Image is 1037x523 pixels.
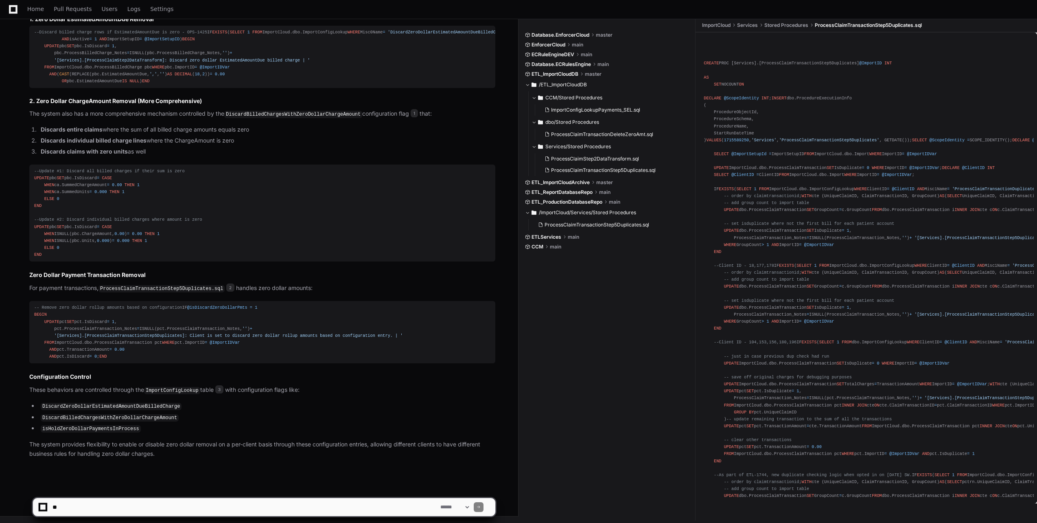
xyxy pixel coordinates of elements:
span: FROM [759,187,769,191]
span: AND [99,37,107,42]
span: = [210,72,212,77]
span: + [230,51,232,55]
span: ETL_ImportCloudArchive [532,179,590,186]
span: 1 [837,340,839,345]
span: VALUES [707,138,722,143]
p: The system also has a more comprehensive mechanism controlled by the configuration flag that: [29,109,495,119]
span: = [1000,340,1002,345]
span: BEGIN [34,312,47,317]
span: 1 [411,109,418,117]
span: ProcessClaimStep2DataTransform.sql [551,156,639,162]
span: AND [917,187,924,191]
code: ProcessClaimTransactionStep5Duplicates.sql [98,285,225,292]
span: FROM [44,65,55,70]
span: SELECT [714,152,729,156]
span: AND [772,242,779,247]
button: ProcessClaimTransactionDeleteZeroAmt.sql [541,129,685,140]
span: FROM [804,152,814,156]
span: WHEN [44,231,55,236]
span: CCM/Stored Procedures [545,94,602,101]
span: WHERE [907,340,919,345]
span: /ImportCloud/Services/Stored Procedures [539,209,636,216]
span: -- Remove zero dollar rollup amounts based on configuration [34,305,182,310]
span: @ClientID [731,173,754,178]
span: Database.EnforcerCloud [532,32,589,38]
span: SET [714,82,721,87]
span: = [112,238,114,243]
span: main [572,42,583,48]
span: ETL_ReportDatabaseRepo [532,189,593,196]
span: 1 [122,189,125,194]
span: 1 [94,37,97,42]
span: ',' [149,72,157,77]
span: -- order by claimtransactionid [724,193,799,198]
span: 18 [195,72,199,77]
span: ON [992,284,997,289]
span: = [967,138,969,143]
span: THEN [132,238,142,243]
span: /ETL_ImportCloudDB [539,81,587,88]
span: AND [49,347,57,352]
span: Home [27,7,44,11]
li: where the sum of all billed charge amounts equals zero [38,125,495,134]
span: @ClientID [892,187,914,191]
span: DECLARE [704,96,721,101]
span: WHERE [914,263,927,268]
code: DiscardBilledChargesWithZeroDollarChargeAmount [224,111,362,118]
span: 2 [202,72,205,77]
span: @ImportIDVar [804,319,834,324]
span: 0 [57,245,59,250]
span: ON [992,207,997,212]
span: Settings [150,7,173,11]
span: = [862,166,864,171]
strong: Discards claims with zero units [41,148,128,155]
svg: Directory [532,80,536,90]
span: --Client ID - 18,177,178 [714,263,774,268]
span: = [799,242,802,247]
span: --Discard billed charge rows if EstimatedAmountDue is zero - OPS-1425 [34,30,207,35]
span: 1 [754,187,757,191]
span: = [807,312,809,317]
span: SET [57,176,64,180]
span: main [609,199,620,205]
span: NULL [129,79,140,84]
span: THEN [109,189,120,194]
span: UPDATE [34,224,49,229]
span: = [807,235,809,240]
span: SET [807,229,814,233]
span: = [1007,263,1010,268]
span: UPDATE [714,166,729,171]
span: @ScopeIdentity [724,96,759,101]
span: EXISTS [779,263,794,268]
span: WITH [802,270,812,275]
span: = [107,319,109,324]
svg: Directory [538,93,543,103]
span: WHERE [162,340,175,345]
span: ETL_ProductionDatabaseRepo [532,199,602,205]
span: AND [977,263,984,268]
span: = [250,305,252,310]
span: UPDATE [44,319,59,324]
span: '' [222,51,227,55]
span: SET [807,305,814,310]
span: = [127,231,129,236]
span: 1 [157,231,160,236]
span: INNER [954,284,967,289]
span: ImportCloud [702,22,731,29]
span: Logs [127,7,140,11]
h2: Zero Dollar Payment Transaction Removal [29,271,495,279]
button: /ETL_ImportCloudDB [525,78,689,91]
span: main [581,51,592,58]
span: OR [62,79,67,84]
span: = [842,229,844,233]
span: = [947,263,949,268]
span: WHERE [872,166,884,171]
span: AS [167,72,172,77]
span: = [383,30,385,35]
span: WITH [802,193,812,198]
span: IS [122,79,127,84]
span: END [99,354,107,359]
span: SET [827,166,834,171]
span: @ImportIDVar [910,166,940,171]
span: @isDiscardZeroDollarPmts [187,305,247,310]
